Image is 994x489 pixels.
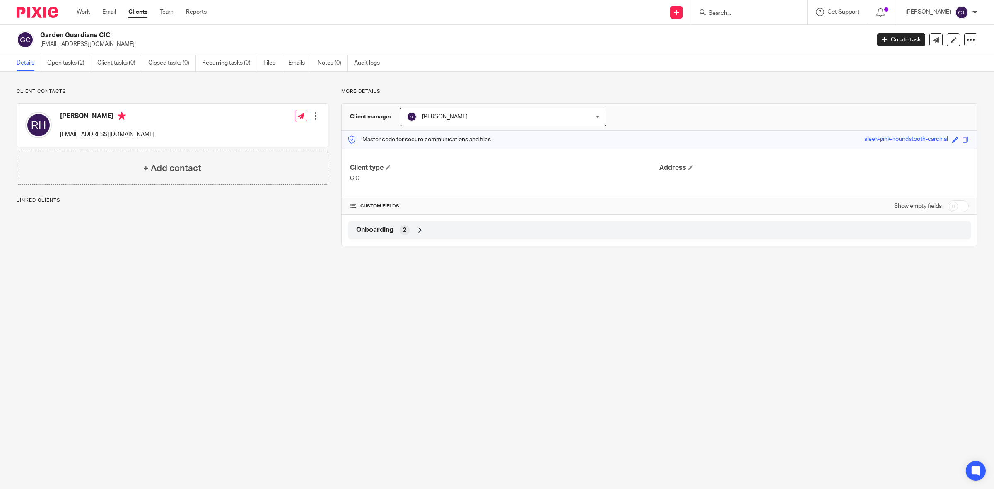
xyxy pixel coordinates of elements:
h4: Client type [350,164,659,172]
p: More details [341,88,977,95]
a: Details [17,55,41,71]
h4: + Add contact [143,162,201,175]
h3: Client manager [350,113,392,121]
p: CIC [350,174,659,183]
a: Notes (0) [318,55,348,71]
h4: [PERSON_NAME] [60,112,154,122]
a: Team [160,8,174,16]
p: [EMAIL_ADDRESS][DOMAIN_NAME] [60,130,154,139]
a: Emails [288,55,311,71]
div: sleek-pink-houndstooth-cardinal [864,135,948,145]
p: Master code for secure communications and files [348,135,491,144]
span: [PERSON_NAME] [422,114,468,120]
img: svg%3E [25,112,52,138]
p: Linked clients [17,197,328,204]
h4: Address [659,164,969,172]
i: Primary [118,112,126,120]
span: Onboarding [356,226,393,234]
p: [EMAIL_ADDRESS][DOMAIN_NAME] [40,40,865,48]
a: Email [102,8,116,16]
img: Pixie [17,7,58,18]
img: svg%3E [955,6,968,19]
img: svg%3E [17,31,34,48]
a: Client tasks (0) [97,55,142,71]
a: Recurring tasks (0) [202,55,257,71]
a: Files [263,55,282,71]
a: Create task [877,33,925,46]
a: Open tasks (2) [47,55,91,71]
label: Show empty fields [894,202,942,210]
h2: Garden Guardians CIC [40,31,700,40]
p: Client contacts [17,88,328,95]
a: Work [77,8,90,16]
p: [PERSON_NAME] [905,8,951,16]
span: Get Support [828,9,859,15]
a: Reports [186,8,207,16]
a: Closed tasks (0) [148,55,196,71]
img: svg%3E [407,112,417,122]
span: 2 [403,226,406,234]
a: Clients [128,8,147,16]
a: Audit logs [354,55,386,71]
input: Search [708,10,782,17]
h4: CUSTOM FIELDS [350,203,659,210]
